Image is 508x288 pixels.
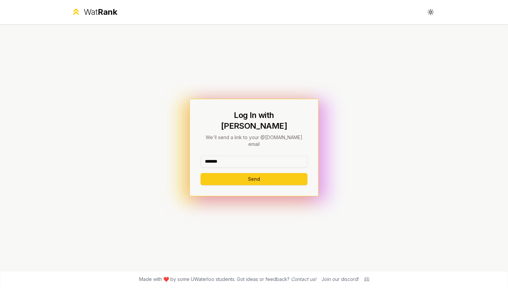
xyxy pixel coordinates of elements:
div: Wat [84,7,117,17]
h1: Log In with [PERSON_NAME] [201,110,307,131]
a: WatRank [71,7,117,17]
button: Send [201,173,307,185]
span: Rank [98,7,117,17]
p: We'll send a link to your @[DOMAIN_NAME] email [201,134,307,148]
div: Join our discord! [322,276,359,283]
a: Contact us! [291,276,316,282]
span: Made with ❤️ by some UWaterloo students. Got ideas or feedback? [139,276,316,283]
